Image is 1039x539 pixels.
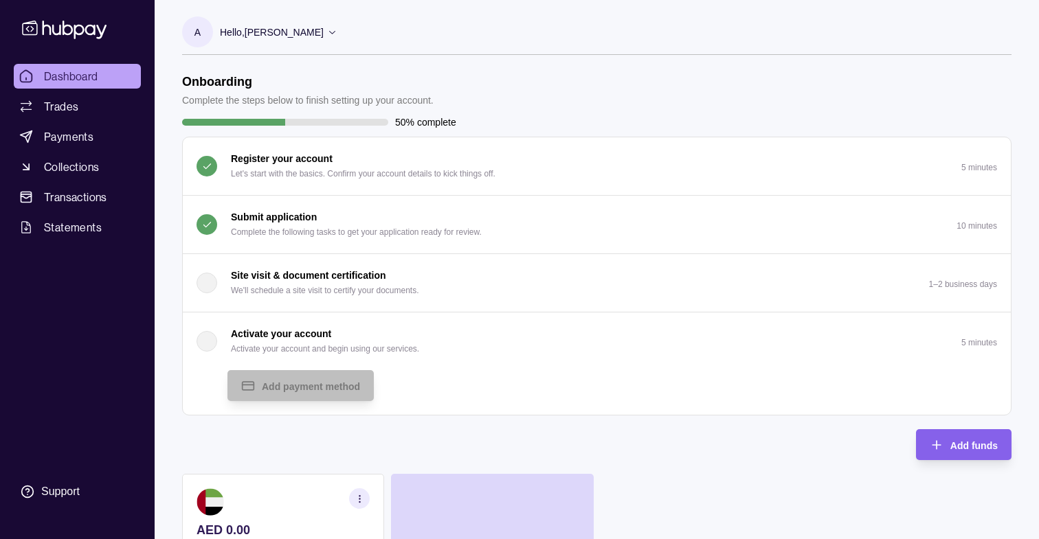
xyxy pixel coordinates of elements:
div: Support [41,484,80,499]
p: Site visit & document certification [231,268,386,283]
div: v 4.0.25 [38,22,67,33]
span: Trades [44,98,78,115]
p: 50% complete [395,115,456,130]
div: Keyword (traffico) [153,81,228,90]
button: Add funds [916,429,1012,460]
img: tab_keywords_by_traffic_grey.svg [138,80,149,91]
a: Transactions [14,185,141,209]
a: Payments [14,124,141,149]
h1: Onboarding [182,74,434,89]
p: We'll schedule a site visit to certify your documents. [231,283,419,298]
a: Dashboard [14,64,141,89]
p: Hello, [PERSON_NAME] [220,25,324,40]
span: Collections [44,159,99,175]
button: Activate your account Activate your account and begin using our services.5 minutes [183,312,1011,370]
button: Submit application Complete the following tasks to get your application ready for review.10 minutes [183,196,1011,253]
span: Transactions [44,189,107,205]
p: Complete the steps below to finish setting up your account. [182,93,434,108]
p: AED 0.00 [197,523,370,538]
span: Statements [44,219,102,236]
div: Dominio: [DOMAIN_NAME] [36,36,154,47]
a: Collections [14,154,141,179]
img: logo_orange.svg [22,22,33,33]
span: Add payment method [262,381,360,392]
p: 5 minutes [961,163,997,172]
span: Payments [44,128,93,145]
div: Activate your account Activate your account and begin using our services.5 minutes [183,370,1011,415]
p: Let's start with the basics. Confirm your account details to kick things off. [231,166,495,181]
p: Complete the following tasks to get your application ready for review. [231,225,482,240]
a: Statements [14,215,141,240]
a: Support [14,477,141,506]
p: Register your account [231,151,333,166]
a: Trades [14,94,141,119]
span: Dashboard [44,68,98,84]
div: Dominio [72,81,105,90]
button: Add payment method [227,370,374,401]
p: Activate your account and begin using our services. [231,341,419,356]
p: 1–2 business days [929,279,997,289]
img: website_grey.svg [22,36,33,47]
p: A [194,25,201,40]
p: 10 minutes [957,221,997,231]
p: Submit application [231,209,317,225]
p: Activate your account [231,326,331,341]
img: tab_domain_overview_orange.svg [57,80,68,91]
button: Register your account Let's start with the basics. Confirm your account details to kick things of... [183,137,1011,195]
img: ae [197,488,224,516]
span: Add funds [950,440,998,451]
p: 5 minutes [961,338,997,347]
button: Site visit & document certification We'll schedule a site visit to certify your documents.1–2 bus... [183,254,1011,312]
